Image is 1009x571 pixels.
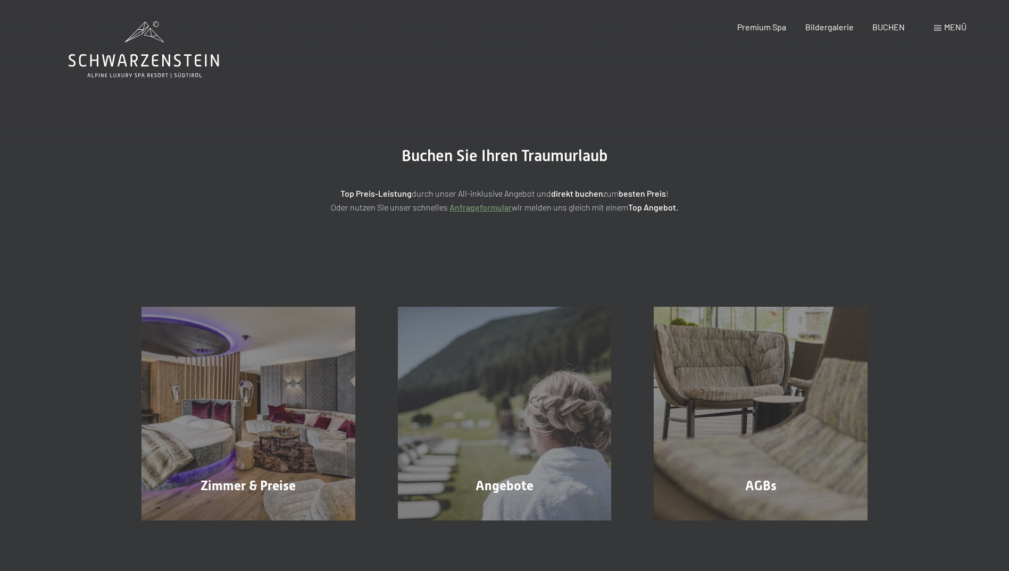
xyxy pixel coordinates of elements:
[551,188,603,198] strong: direkt buchen
[628,202,678,212] strong: Top Angebot.
[944,22,966,32] span: Menü
[120,307,377,520] a: Buchung Zimmer & Preise
[632,307,889,520] a: Buchung AGBs
[402,146,608,165] span: Buchen Sie Ihren Traumurlaub
[476,478,533,493] span: Angebote
[201,478,296,493] span: Zimmer & Preise
[872,22,905,32] a: BUCHEN
[737,22,786,32] a: Premium Spa
[340,188,412,198] strong: Top Preis-Leistung
[377,307,633,520] a: Buchung Angebote
[239,187,771,214] p: durch unser All-inklusive Angebot und zum ! Oder nutzen Sie unser schnelles wir melden uns gleich...
[619,188,666,198] strong: besten Preis
[745,478,777,493] span: AGBs
[805,22,854,32] a: Bildergalerie
[449,202,512,212] a: Anfrageformular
